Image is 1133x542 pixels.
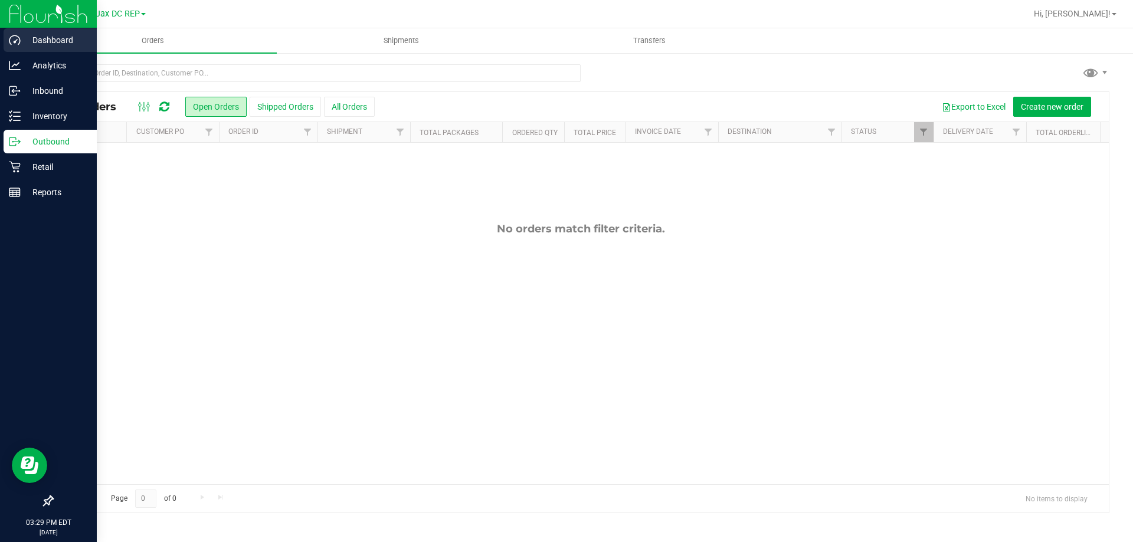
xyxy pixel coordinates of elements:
button: Create new order [1013,97,1091,117]
a: Shipments [277,28,525,53]
p: Outbound [21,134,91,149]
a: Filter [199,122,219,142]
a: Delivery Date [943,127,993,136]
span: No items to display [1016,490,1097,507]
a: Status [851,127,876,136]
p: Inventory [21,109,91,123]
span: Orders [126,35,180,46]
p: Dashboard [21,33,91,47]
span: Hi, [PERSON_NAME]! [1034,9,1111,18]
a: Ordered qty [512,129,558,137]
a: Orders [28,28,277,53]
button: Shipped Orders [250,97,321,117]
a: Transfers [525,28,774,53]
inline-svg: Analytics [9,60,21,71]
inline-svg: Inventory [9,110,21,122]
span: Create new order [1021,102,1083,111]
a: Filter [821,122,841,142]
a: Invoice Date [635,127,681,136]
p: Retail [21,160,91,174]
inline-svg: Outbound [9,136,21,147]
inline-svg: Reports [9,186,21,198]
input: Search Order ID, Destination, Customer PO... [52,64,581,82]
p: Analytics [21,58,91,73]
a: Order ID [228,127,258,136]
iframe: Resource center [12,448,47,483]
a: Filter [698,122,718,142]
a: Total Orderlines [1036,129,1099,137]
p: [DATE] [5,528,91,537]
a: Filter [390,122,410,142]
inline-svg: Inbound [9,85,21,97]
a: Destination [728,127,772,136]
div: No orders match filter criteria. [53,222,1109,235]
a: Customer PO [136,127,184,136]
p: 03:29 PM EDT [5,517,91,528]
span: Jax DC REP [96,9,140,19]
a: Filter [1006,122,1026,142]
button: Open Orders [185,97,247,117]
p: Inbound [21,84,91,98]
a: Total Price [574,129,616,137]
inline-svg: Dashboard [9,34,21,46]
a: Filter [298,122,317,142]
inline-svg: Retail [9,161,21,173]
p: Reports [21,185,91,199]
a: Filter [914,122,934,142]
a: Total Packages [420,129,479,137]
a: Shipment [327,127,362,136]
span: Transfers [617,35,682,46]
button: All Orders [324,97,375,117]
span: Page of 0 [101,490,186,508]
button: Export to Excel [934,97,1013,117]
span: Shipments [368,35,435,46]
